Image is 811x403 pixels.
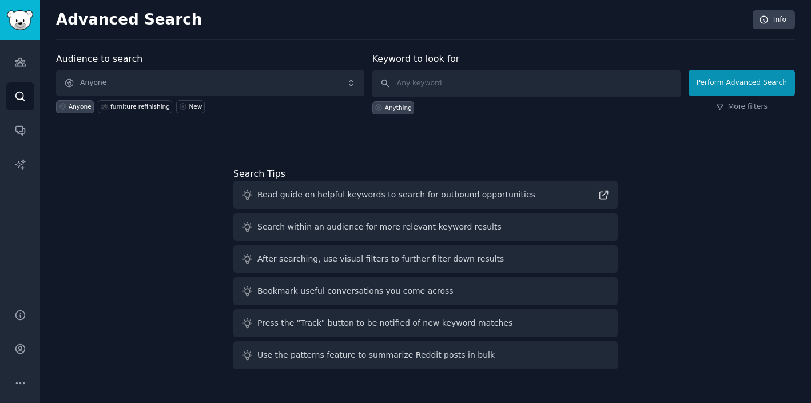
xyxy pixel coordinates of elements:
div: furniture refinishing [110,102,170,110]
div: Anyone [69,102,92,110]
label: Audience to search [56,53,142,64]
h2: Advanced Search [56,11,746,29]
div: After searching, use visual filters to further filter down results [257,253,504,265]
div: Anything [385,104,412,112]
label: Keyword to look for [372,53,460,64]
div: New [189,102,202,110]
div: Search within an audience for more relevant keyword results [257,221,502,233]
a: More filters [716,102,768,112]
button: Anyone [56,70,364,96]
img: GummySearch logo [7,10,33,30]
label: Search Tips [233,168,285,179]
div: Press the "Track" button to be notified of new keyword matches [257,317,512,329]
div: Bookmark useful conversations you come across [257,285,454,297]
input: Any keyword [372,70,681,97]
button: Perform Advanced Search [689,70,795,96]
a: Info [753,10,795,30]
div: Use the patterns feature to summarize Reddit posts in bulk [257,349,495,361]
div: Read guide on helpful keywords to search for outbound opportunities [257,189,535,201]
a: New [176,100,204,113]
